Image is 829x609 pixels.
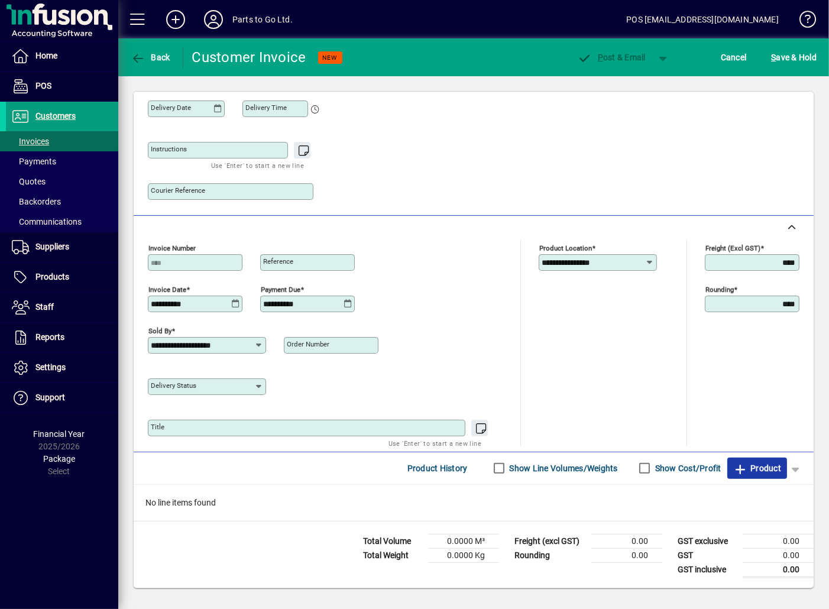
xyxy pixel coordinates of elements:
[6,383,118,413] a: Support
[261,285,300,293] mat-label: Payment due
[672,548,743,562] td: GST
[35,242,69,251] span: Suppliers
[151,423,164,431] mat-label: Title
[6,131,118,151] a: Invoices
[403,458,472,479] button: Product History
[743,534,814,548] td: 0.00
[287,340,329,348] mat-label: Order number
[428,534,499,548] td: 0.0000 M³
[128,47,173,68] button: Back
[6,151,118,171] a: Payments
[6,212,118,232] a: Communications
[768,47,820,68] button: Save & Hold
[571,47,652,68] button: Post & Email
[6,171,118,192] a: Quotes
[35,393,65,402] span: Support
[35,302,54,312] span: Staff
[43,454,75,464] span: Package
[151,186,205,195] mat-label: Courier Reference
[407,459,468,478] span: Product History
[771,48,817,67] span: ave & Hold
[192,48,306,67] div: Customer Invoice
[591,534,662,548] td: 0.00
[743,562,814,577] td: 0.00
[35,51,57,60] span: Home
[34,429,85,439] span: Financial Year
[151,381,196,390] mat-label: Delivery status
[577,53,646,62] span: ost & Email
[6,323,118,352] a: Reports
[626,10,779,29] div: POS [EMAIL_ADDRESS][DOMAIN_NAME]
[705,244,760,252] mat-label: Freight (excl GST)
[653,462,721,474] label: Show Cost/Profit
[507,462,618,474] label: Show Line Volumes/Weights
[151,145,187,153] mat-label: Instructions
[721,48,747,67] span: Cancel
[35,332,64,342] span: Reports
[6,41,118,71] a: Home
[157,9,195,30] button: Add
[6,232,118,262] a: Suppliers
[539,244,592,252] mat-label: Product location
[134,485,814,521] div: No line items found
[428,548,499,562] td: 0.0000 Kg
[672,534,743,548] td: GST exclusive
[6,72,118,101] a: POS
[743,548,814,562] td: 0.00
[6,192,118,212] a: Backorders
[12,197,61,206] span: Backorders
[6,353,118,383] a: Settings
[151,103,191,112] mat-label: Delivery date
[357,534,428,548] td: Total Volume
[35,111,76,121] span: Customers
[263,257,293,265] mat-label: Reference
[118,47,183,68] app-page-header-button: Back
[245,103,287,112] mat-label: Delivery time
[131,53,170,62] span: Back
[323,54,338,61] span: NEW
[195,9,232,30] button: Profile
[388,436,481,450] mat-hint: Use 'Enter' to start a new line
[705,285,734,293] mat-label: Rounding
[35,362,66,372] span: Settings
[148,285,186,293] mat-label: Invoice date
[232,10,293,29] div: Parts to Go Ltd.
[357,548,428,562] td: Total Weight
[12,217,82,226] span: Communications
[509,534,591,548] td: Freight (excl GST)
[148,326,171,335] mat-label: Sold by
[148,244,196,252] mat-label: Invoice number
[12,177,46,186] span: Quotes
[6,263,118,292] a: Products
[672,562,743,577] td: GST inclusive
[591,548,662,562] td: 0.00
[791,2,814,41] a: Knowledge Base
[718,47,750,68] button: Cancel
[727,458,787,479] button: Product
[211,158,304,172] mat-hint: Use 'Enter' to start a new line
[35,272,69,281] span: Products
[509,548,591,562] td: Rounding
[733,459,781,478] span: Product
[598,53,603,62] span: P
[35,81,51,90] span: POS
[6,293,118,322] a: Staff
[12,137,49,146] span: Invoices
[12,157,56,166] span: Payments
[771,53,776,62] span: S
